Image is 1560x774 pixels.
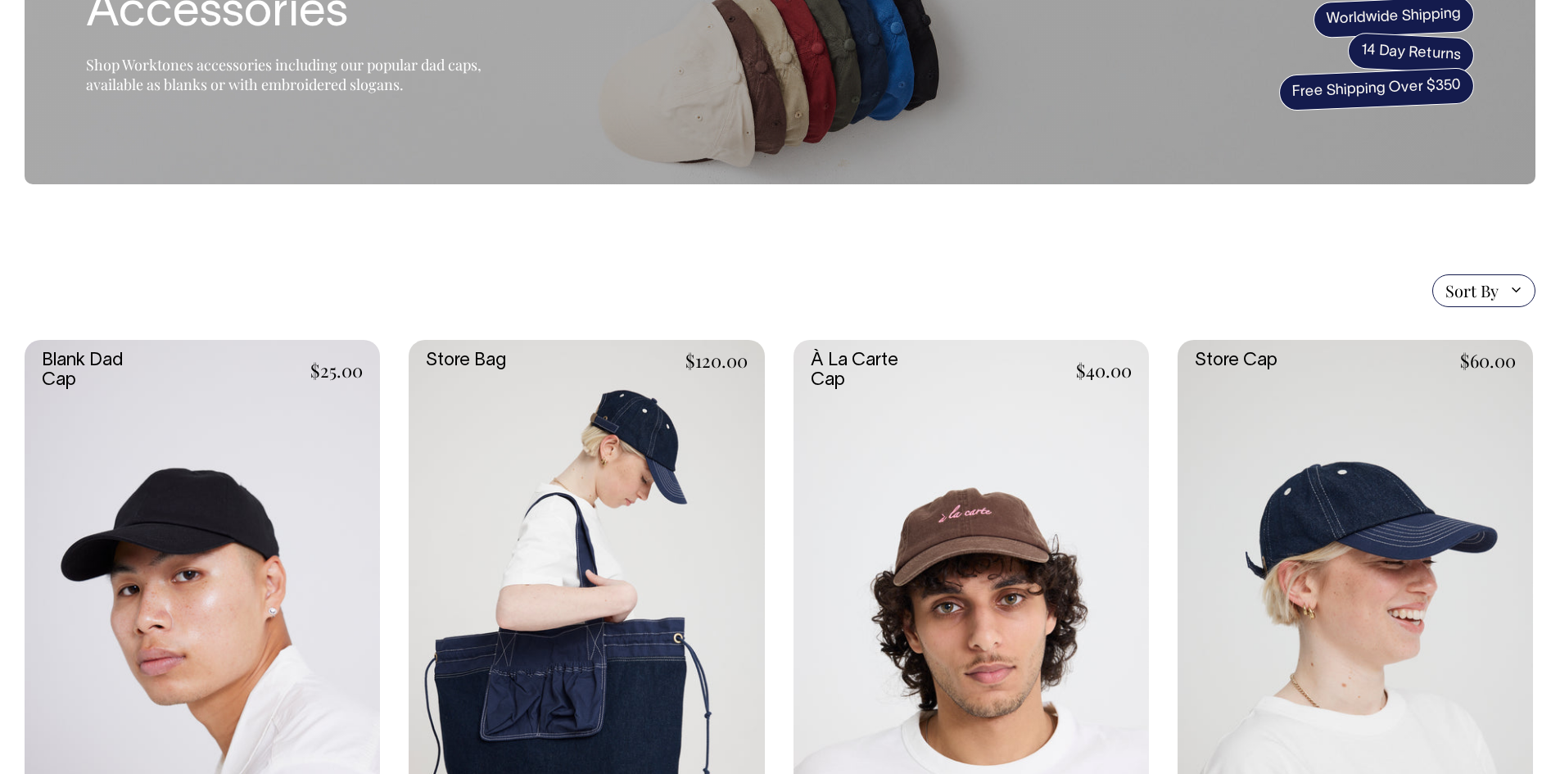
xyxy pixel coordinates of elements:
span: Free Shipping Over $350 [1278,67,1475,111]
span: 14 Day Returns [1347,32,1475,75]
span: Sort By [1445,281,1499,301]
span: Shop Worktones accessories including our popular dad caps, available as blanks or with embroidere... [86,55,482,94]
